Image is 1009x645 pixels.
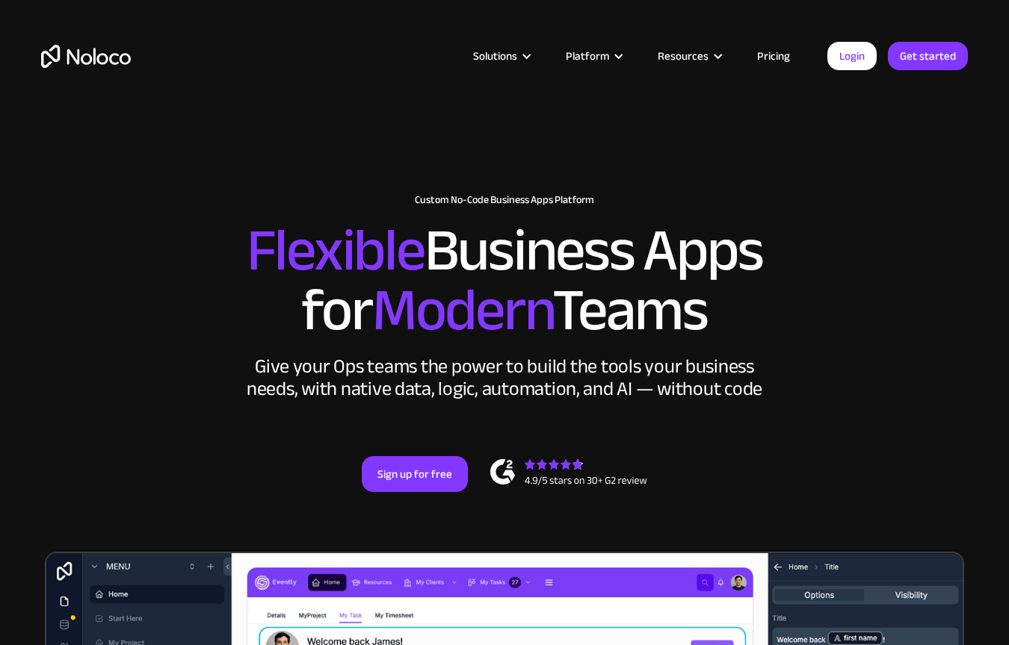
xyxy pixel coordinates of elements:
[372,255,552,366] span: Modern
[362,456,468,492] a: Sign up for free
[454,46,547,66] div: Solutions
[827,42,877,70] a: Login
[639,46,738,66] div: Resources
[41,194,968,206] h1: Custom No-Code Business Apps Platform
[566,46,609,66] div: Platform
[247,195,425,306] span: Flexible
[243,355,766,400] div: Give your Ops teams the power to build the tools your business needs, with native data, logic, au...
[41,45,131,68] a: home
[738,46,809,66] a: Pricing
[473,46,517,66] div: Solutions
[888,42,968,70] a: Get started
[41,221,968,340] h2: Business Apps for Teams
[658,46,709,66] div: Resources
[547,46,639,66] div: Platform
